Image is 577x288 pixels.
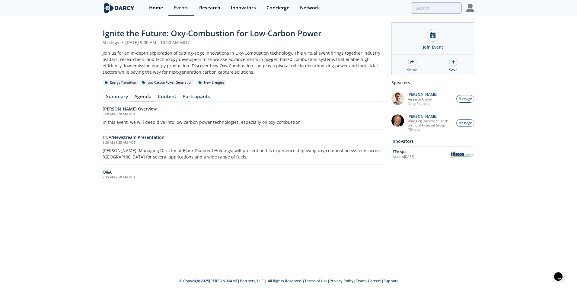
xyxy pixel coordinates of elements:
[103,112,383,117] h5: 9:00 AM - 9:20 AM MDT
[103,106,383,112] h6: [PERSON_NAME] Overview
[356,278,366,283] a: Team
[391,149,474,159] a: ITEA spa Updated[DATE] ITEA spa
[155,94,179,101] a: Content
[103,140,383,145] h5: 9:20 AM - 9:35 AM MDT
[179,94,213,101] a: Participants
[149,5,163,10] div: Home
[131,94,155,101] a: Agenda
[407,114,453,119] p: [PERSON_NAME]
[140,80,194,85] div: Low Carbon Power Generation
[231,5,256,10] div: Innovators
[103,28,321,39] span: Ignite the Future: Oxy-Combustion for Low-Carbon Power
[199,5,220,10] div: Research
[103,50,383,75] div: Join us for an in-depth exploration of cutting-edge innovations in Oxy-Combustion technology. Thi...
[456,95,474,103] button: Message
[407,92,437,97] p: [PERSON_NAME]
[411,2,462,14] input: Advanced Search
[391,149,449,155] div: ITEA spa
[300,5,320,10] div: Network
[330,278,354,283] a: Privacy Policy
[407,127,453,132] p: ITEA spa
[65,278,512,284] p: © Copyright 2025 [PERSON_NAME] Partners, LLC | All Rights Reserved | | | | |
[391,92,404,105] img: e78dc165-e339-43be-b819-6f39ce58aec6
[449,150,474,159] img: ITEA spa
[174,5,189,10] div: Events
[407,67,417,73] div: Share
[103,39,383,46] div: Strategy [DATE] 9:00 AM - 10:00 AM MDT
[103,175,383,180] h5: 9:35 AM - 9:50 AM MDT
[391,136,474,146] div: Innovators
[391,77,474,88] div: Speakers
[459,121,472,126] span: Message
[196,80,226,85] div: New Energies
[391,114,404,127] img: 5c882eca-8b14-43be-9dc2-518e113e9a37
[384,278,398,283] a: Support
[103,147,383,160] p: [PERSON_NAME], Managing Director at Black Diamond Holdings, will present on his experience deploy...
[449,67,457,73] div: Save
[120,40,124,45] span: •
[466,4,474,12] img: Profile
[459,97,472,101] span: Message
[552,264,571,282] iframe: chat widget
[407,97,437,101] p: Research Analyst
[423,44,443,50] div: Join Event
[407,101,437,106] p: Darcy Partners
[456,119,474,127] button: Message
[103,80,138,85] div: Energy Transition
[103,134,383,140] h6: ITEA/Newstream Presentation
[103,169,383,175] h6: Q&A
[391,155,449,159] div: Updated [DATE]
[407,119,453,127] p: Managing Director at Black Diamond Financial Group
[304,278,327,283] a: Terms of Use
[103,3,135,13] img: logo-wide.svg
[103,94,131,101] a: Summary
[103,119,383,125] p: In this event, we will deep dive into low-carbon power technologies, especially on oxy-combustion.
[368,278,381,283] a: Careers
[266,5,289,10] div: Concierge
